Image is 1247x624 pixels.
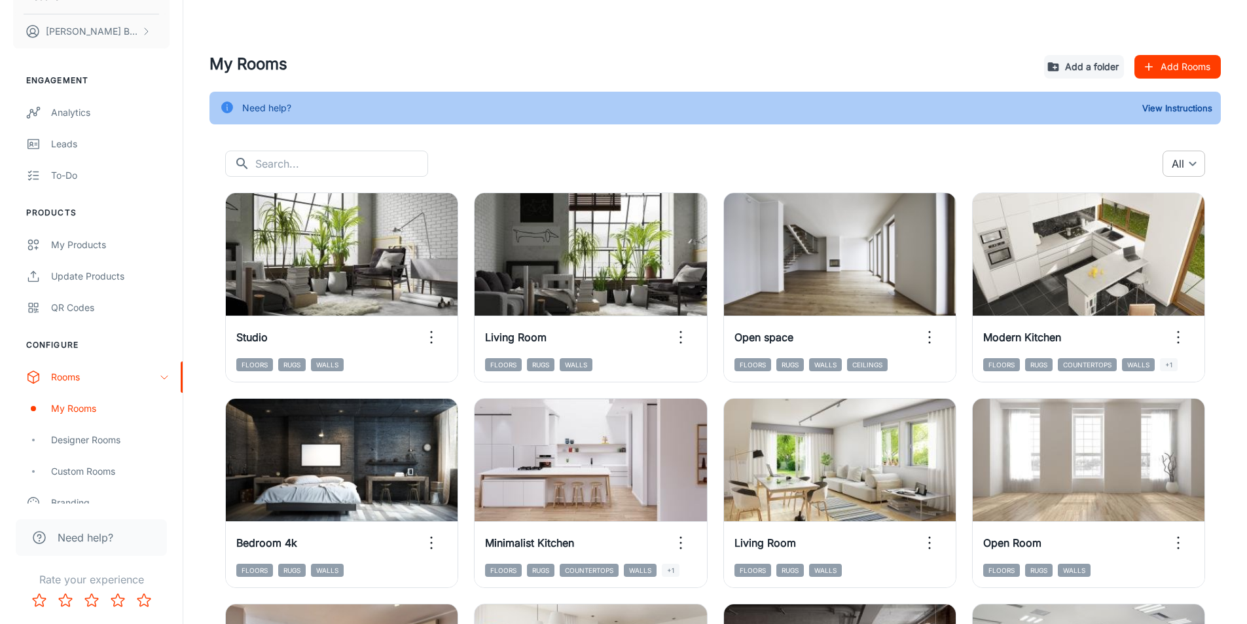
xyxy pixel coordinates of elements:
[10,572,172,587] p: Rate your experience
[209,52,1034,76] h4: My Rooms
[1139,98,1216,118] button: View Instructions
[734,329,793,345] h6: Open space
[46,24,138,39] p: [PERSON_NAME] Bochenski
[485,329,547,345] h6: Living Room
[278,564,306,577] span: Rugs
[51,370,159,384] div: Rooms
[624,564,657,577] span: Walls
[1025,358,1053,371] span: Rugs
[242,96,291,120] div: Need help?
[485,564,522,577] span: Floors
[52,587,79,614] button: Rate 2 star
[278,358,306,371] span: Rugs
[236,564,273,577] span: Floors
[527,564,554,577] span: Rugs
[26,587,52,614] button: Rate 1 star
[51,464,170,479] div: Custom Rooms
[311,358,344,371] span: Walls
[1058,564,1091,577] span: Walls
[58,530,113,545] span: Need help?
[51,269,170,284] div: Update Products
[983,358,1020,371] span: Floors
[485,358,522,371] span: Floors
[105,587,131,614] button: Rate 4 star
[734,564,771,577] span: Floors
[1058,358,1117,371] span: Countertops
[51,401,170,416] div: My Rooms
[776,564,804,577] span: Rugs
[983,564,1020,577] span: Floors
[485,535,574,551] h6: Minimalist Kitchen
[51,168,170,183] div: To-do
[131,587,157,614] button: Rate 5 star
[809,358,842,371] span: Walls
[51,496,170,510] div: Branding
[1044,55,1124,79] button: Add a folder
[1025,564,1053,577] span: Rugs
[983,535,1041,551] h6: Open Room
[79,587,105,614] button: Rate 3 star
[51,238,170,252] div: My Products
[51,105,170,120] div: Analytics
[311,564,344,577] span: Walls
[734,358,771,371] span: Floors
[236,329,268,345] h6: Studio
[1163,151,1205,177] div: All
[236,535,297,551] h6: Bedroom 4k
[983,329,1061,345] h6: Modern Kitchen
[662,564,679,577] span: +1
[236,358,273,371] span: Floors
[1122,358,1155,371] span: Walls
[51,301,170,315] div: QR Codes
[560,358,592,371] span: Walls
[560,564,619,577] span: Countertops
[847,358,888,371] span: Ceilings
[734,535,796,551] h6: Living Room
[255,151,428,177] input: Search...
[809,564,842,577] span: Walls
[1160,358,1178,371] span: +1
[51,433,170,447] div: Designer Rooms
[776,358,804,371] span: Rugs
[51,137,170,151] div: Leads
[13,14,170,48] button: [PERSON_NAME] Bochenski
[1134,55,1221,79] button: Add Rooms
[527,358,554,371] span: Rugs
